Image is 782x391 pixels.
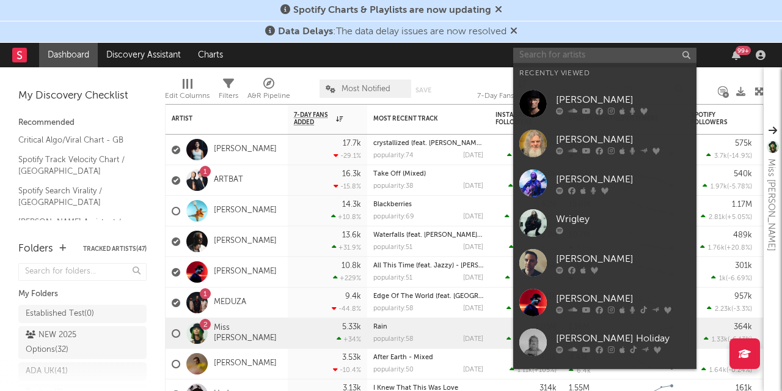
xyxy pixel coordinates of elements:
[342,354,361,362] div: 3.53k
[334,152,361,160] div: -29.1 %
[83,246,147,252] button: Tracked Artists(47)
[734,170,752,178] div: 540k
[334,182,361,190] div: -15.8 %
[18,362,147,381] a: ADA UK(41)
[513,283,696,322] a: [PERSON_NAME]
[477,73,569,109] div: 7-Day Fans Added (7-Day Fans Added)
[343,140,361,147] div: 17.7k
[463,183,483,190] div: [DATE]
[332,244,361,251] div: +31.9 %
[714,153,727,160] span: 3.7k
[333,274,361,282] div: +229 %
[733,231,752,239] div: 489k
[517,367,532,374] span: 1.11k
[214,359,277,369] a: [PERSON_NAME]
[463,305,483,312] div: [DATE]
[18,326,147,359] a: NEW 2025 Options(32)
[534,367,555,374] span: +105 %
[214,267,277,277] a: [PERSON_NAME]
[709,367,726,374] span: 1.64k
[506,335,557,343] div: ( )
[711,184,727,190] span: 1.97k
[715,306,731,313] span: 2.23k
[727,214,750,221] span: +5.05 %
[373,152,414,159] div: popularity: 74
[373,367,414,373] div: popularity: 50
[513,243,696,283] a: [PERSON_NAME]
[189,43,232,67] a: Charts
[373,324,387,330] a: Rain
[507,152,557,160] div: ( )
[734,323,752,331] div: 364k
[556,212,690,226] div: Wrigley
[510,27,517,37] span: Dismiss
[165,89,210,103] div: Edit Columns
[373,293,524,300] a: Edge Of The World (feat. [GEOGRAPHIC_DATA])
[513,124,696,163] a: [PERSON_NAME]
[513,163,696,203] a: [PERSON_NAME]
[732,201,752,209] div: 1.17M
[18,287,147,302] div: My Folders
[373,305,414,312] div: popularity: 58
[513,84,696,124] a: [PERSON_NAME]
[506,305,557,313] div: ( )
[373,140,483,147] div: crystallized (feat. Inéz)
[691,111,734,126] div: Spotify Followers
[373,214,414,220] div: popularity: 69
[373,336,414,343] div: popularity: 58
[18,133,134,147] a: Critical Algo/Viral Chart - GB
[513,203,696,243] a: Wrigley
[706,152,752,160] div: ( )
[333,366,361,374] div: -10.4 %
[172,115,263,122] div: Artist
[729,184,750,190] span: -5.78 %
[764,158,778,251] div: Miss [PERSON_NAME]
[293,6,491,15] span: Spotify Charts & Playlists are now updating
[373,171,483,177] div: Take Off (Mixed)
[373,354,483,361] div: After Earth - Mixed
[463,214,483,220] div: [DATE]
[729,153,750,160] span: -14.9 %
[711,274,752,282] div: ( )
[508,182,557,190] div: ( )
[18,116,147,130] div: Recommended
[342,85,390,93] span: Most Notified
[519,66,690,81] div: Recently Viewed
[510,366,557,374] div: ( )
[556,92,690,107] div: [PERSON_NAME]
[704,335,752,343] div: ( )
[719,275,726,282] span: 1k
[373,232,621,239] a: Waterfalls (feat. [PERSON_NAME] & [PERSON_NAME]) [[PERSON_NAME] Remix]
[342,231,361,239] div: 13.6k
[513,214,530,221] span: 5.34k
[700,244,752,251] div: ( )
[373,263,535,269] a: All This Time (feat. Jazzy) - [PERSON_NAME] Remix
[463,152,483,159] div: [DATE]
[98,43,189,67] a: Discovery Assistant
[342,262,361,270] div: 10.8k
[733,306,750,313] span: -3.3 %
[373,183,414,190] div: popularity: 38
[415,87,431,94] button: Save
[734,292,752,300] div: 957k
[513,322,696,362] a: [PERSON_NAME] Holiday
[736,46,751,55] div: 99 +
[463,336,483,343] div: [DATE]
[728,275,750,282] span: -6.69 %
[165,73,210,109] div: Edit Columns
[214,297,246,308] a: MEDUZA
[247,73,290,109] div: A&R Pipeline
[495,6,502,15] span: Dismiss
[214,144,277,155] a: [PERSON_NAME]
[569,367,591,374] div: 6.4k
[463,367,483,373] div: [DATE]
[214,236,277,247] a: [PERSON_NAME]
[373,275,412,281] div: popularity: 51
[39,43,98,67] a: Dashboard
[373,171,426,177] a: Take Off (Mixed)
[373,354,433,361] a: After Earth - Mixed
[735,262,752,270] div: 301k
[373,140,484,147] a: crystallized (feat. [PERSON_NAME])
[709,214,725,221] span: 2.81k
[463,275,483,281] div: [DATE]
